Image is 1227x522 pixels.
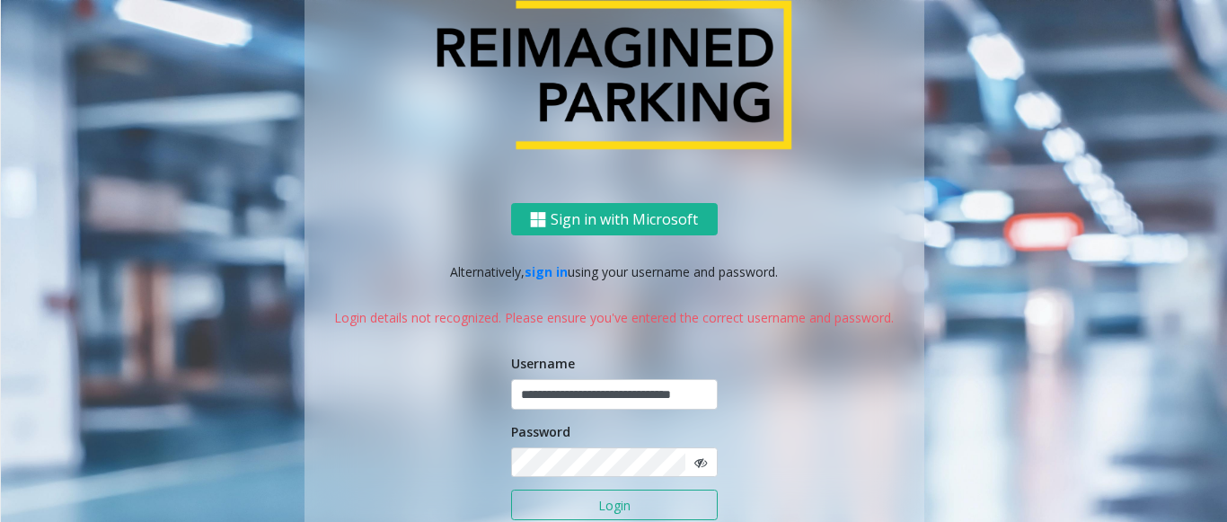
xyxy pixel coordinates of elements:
[511,354,575,373] label: Username
[511,490,718,520] button: Login
[322,262,906,281] p: Alternatively, using your username and password.
[525,263,568,280] a: sign in
[322,308,906,327] p: Login details not recognized. Please ensure you've entered the correct username and password.
[511,422,570,441] label: Password
[511,203,718,236] button: Sign in with Microsoft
